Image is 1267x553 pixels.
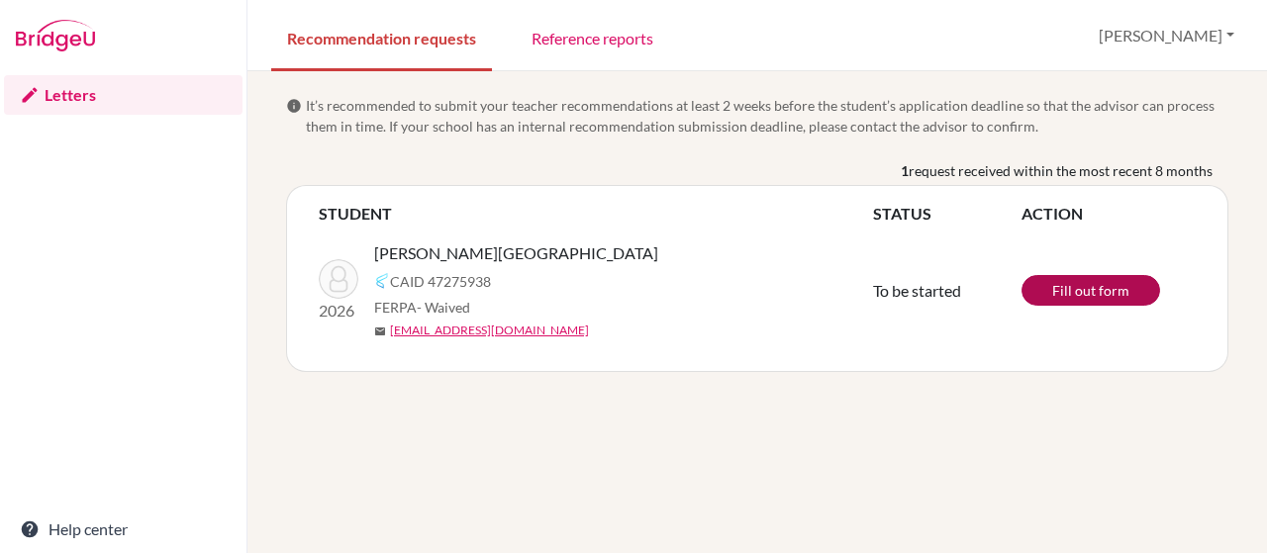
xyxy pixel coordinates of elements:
[417,299,470,316] span: - Waived
[319,259,358,299] img: Stojadinovic, Eo
[306,95,1228,137] span: It’s recommended to submit your teacher recommendations at least 2 weeks before the student’s app...
[286,98,302,114] span: info
[4,509,243,549] a: Help center
[873,202,1022,226] th: STATUS
[4,75,243,115] a: Letters
[319,299,358,323] p: 2026
[374,325,386,337] span: mail
[16,20,95,51] img: Bridge-U
[390,322,589,339] a: [EMAIL_ADDRESS][DOMAIN_NAME]
[374,273,390,289] img: Common App logo
[374,297,470,318] span: FERPA
[873,281,961,300] span: To be started
[319,202,873,226] th: STUDENT
[390,271,491,292] span: CAID 47275938
[909,160,1213,181] span: request received within the most recent 8 months
[1090,17,1243,54] button: [PERSON_NAME]
[1022,202,1196,226] th: ACTION
[1022,275,1160,306] a: Fill out form
[374,241,658,265] span: [PERSON_NAME][GEOGRAPHIC_DATA]
[516,3,669,71] a: Reference reports
[901,160,909,181] b: 1
[271,3,492,71] a: Recommendation requests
